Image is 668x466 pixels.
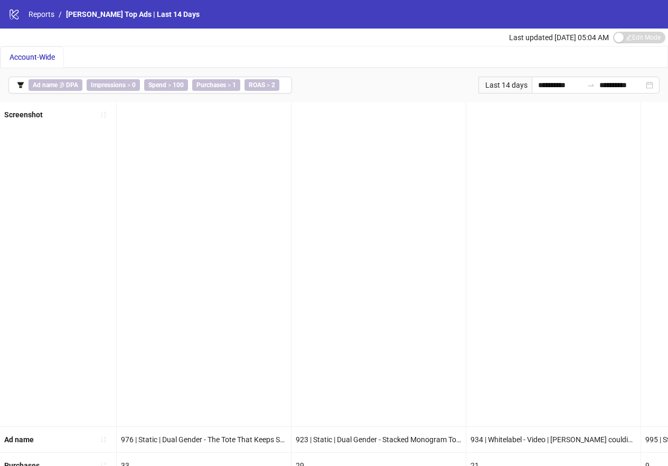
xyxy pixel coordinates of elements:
div: 923 | Static | Dual Gender - Stacked Monogram Tote - The Tote Everyone's Talking About | Editoria... [291,427,466,452]
span: sort-ascending [100,436,107,443]
a: Reports [26,8,57,20]
b: 1 [232,81,236,89]
b: DPA [66,81,78,89]
span: > [144,79,188,91]
span: > [192,79,240,91]
b: Screenshot [4,110,43,119]
b: ROAS [249,81,265,89]
b: Ad name [4,435,34,444]
span: > [244,79,279,91]
span: sort-ascending [100,111,107,118]
span: > [87,79,140,91]
b: 2 [271,81,275,89]
div: Last 14 days [478,77,532,94]
span: swap-right [587,81,595,89]
span: Last updated [DATE] 05:04 AM [509,33,609,42]
b: Impressions [91,81,126,89]
span: to [587,81,595,89]
span: [PERSON_NAME] Top Ads | Last 14 Days [66,10,200,18]
b: 0 [132,81,136,89]
b: Purchases [196,81,226,89]
div: 976 | Static | Dual Gender - The Tote That Keeps Selling Out - Stacked Mixed Monogram Totes | Edi... [117,427,291,452]
b: Spend [148,81,166,89]
span: filter [17,81,24,89]
b: Ad name [33,81,58,89]
div: 934 | Whitelabel - Video | [PERSON_NAME] couldihavethat - Finally Bag that Serves Gemini - Tote B... [466,427,641,452]
button: Ad name ∌ DPAImpressions > 0Spend > 100Purchases > 1ROAS > 2 [8,77,292,94]
span: Account-Wide [10,53,55,61]
b: 100 [173,81,184,89]
span: ∌ [29,79,82,91]
li: / [59,8,62,20]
